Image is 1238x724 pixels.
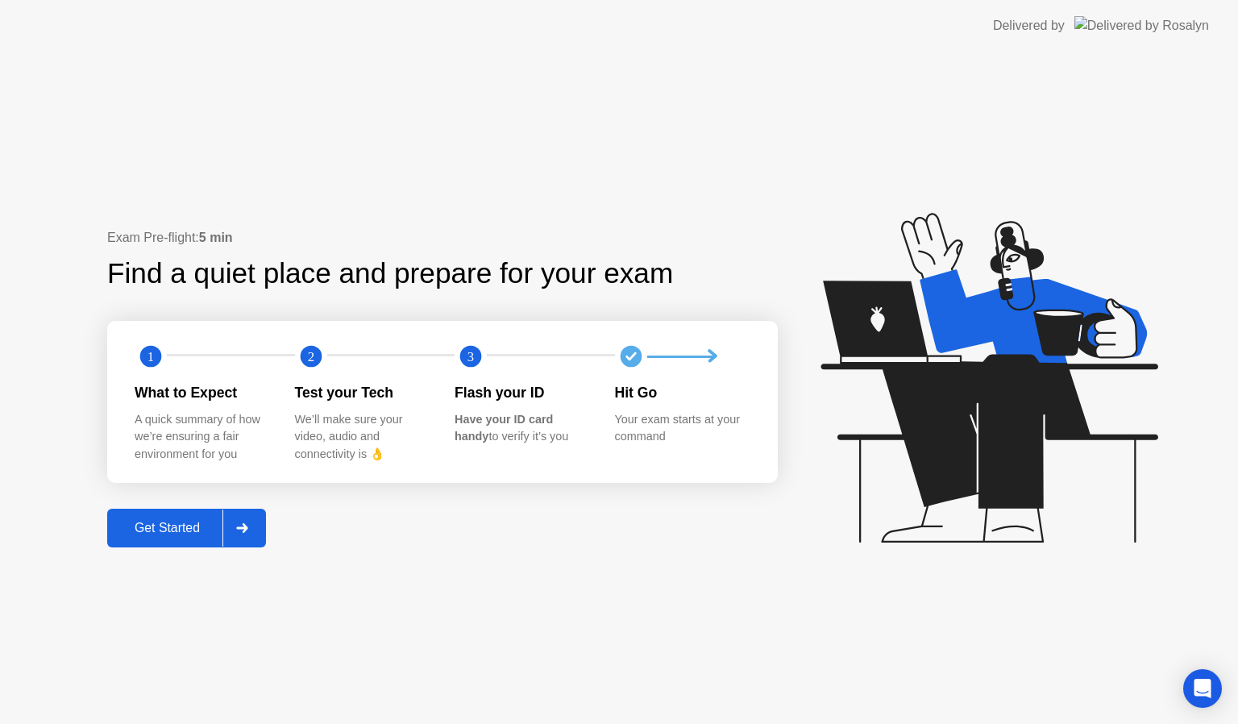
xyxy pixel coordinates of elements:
div: Your exam starts at your command [615,411,750,446]
div: Open Intercom Messenger [1183,669,1222,708]
div: What to Expect [135,382,269,403]
div: Exam Pre-flight: [107,228,778,248]
text: 2 [307,349,314,364]
text: 1 [147,349,154,364]
b: 5 min [199,231,233,244]
div: Hit Go [615,382,750,403]
div: Test your Tech [295,382,430,403]
div: Find a quiet place and prepare for your exam [107,252,675,295]
div: Flash your ID [455,382,589,403]
div: Get Started [112,521,222,535]
div: to verify it’s you [455,411,589,446]
text: 3 [467,349,474,364]
div: We’ll make sure your video, audio and connectivity is 👌 [295,411,430,464]
b: Have your ID card handy [455,413,553,443]
div: Delivered by [993,16,1065,35]
img: Delivered by Rosalyn [1074,16,1209,35]
div: A quick summary of how we’re ensuring a fair environment for you [135,411,269,464]
button: Get Started [107,509,266,547]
